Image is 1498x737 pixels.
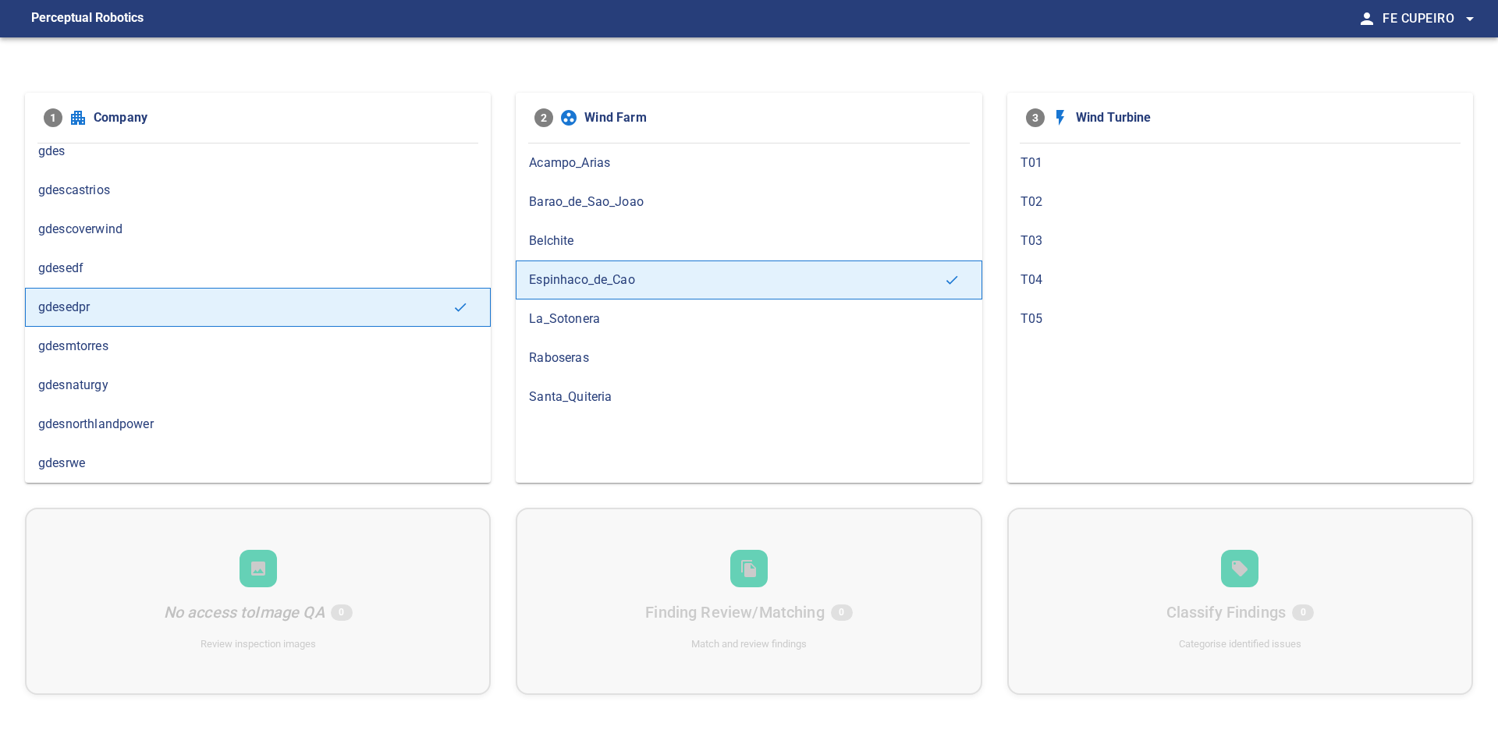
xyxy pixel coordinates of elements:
span: Santa_Quiteria [529,388,968,406]
div: gdescoverwind [25,210,491,249]
div: T02 [1007,182,1473,221]
span: T02 [1021,193,1460,211]
span: Belchite [529,232,968,250]
span: Fe Cupeiro [1383,8,1479,30]
span: gdesedf [38,259,477,278]
span: T03 [1021,232,1460,250]
span: Wind Farm [584,108,963,127]
span: Company [94,108,472,127]
div: Santa_Quiteria [516,377,982,416]
div: T05 [1007,299,1473,338]
span: Barao_de_Sao_Joao [529,193,968,211]
span: gdescastrios [38,181,477,200]
div: gdesmtorres [25,327,491,366]
div: gdescastrios [25,171,491,210]
span: T05 [1021,310,1460,328]
span: arrow_drop_down [1461,9,1479,28]
span: T01 [1021,154,1460,172]
div: T03 [1007,221,1473,260]
div: gdesrwe [25,444,491,483]
span: T04 [1021,271,1460,289]
figcaption: Perceptual Robotics [31,6,144,31]
span: person [1358,9,1376,28]
div: Espinhaco_de_Cao [516,260,982,299]
div: Acampo_Arias [516,144,982,182]
span: Wind Turbine [1076,108,1454,127]
span: 1 [44,108,62,127]
div: gdesnaturgy [25,366,491,405]
span: Raboseras [529,349,968,367]
div: Raboseras [516,338,982,377]
span: Acampo_Arias [529,154,968,172]
div: La_Sotonera [516,299,982,338]
div: gdesedpr [25,288,491,327]
span: Espinhaco_de_Cao [529,271,943,289]
div: Belchite [516,221,982,260]
span: gdescoverwind [38,220,477,239]
span: gdesedpr [38,298,453,317]
span: 3 [1026,108,1045,127]
div: Barao_de_Sao_Joao [516,182,982,221]
span: 2 [534,108,553,127]
div: gdesnorthlandpower [25,405,491,444]
div: T04 [1007,260,1473,299]
span: gdesrwe [38,454,477,473]
div: gdesedf [25,249,491,288]
span: La_Sotonera [529,310,968,328]
span: gdesnorthlandpower [38,415,477,434]
div: gdes [25,132,491,171]
span: gdesmtorres [38,337,477,356]
button: Fe Cupeiro [1376,3,1479,34]
span: gdesnaturgy [38,376,477,395]
div: T01 [1007,144,1473,182]
span: gdes [38,142,477,161]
